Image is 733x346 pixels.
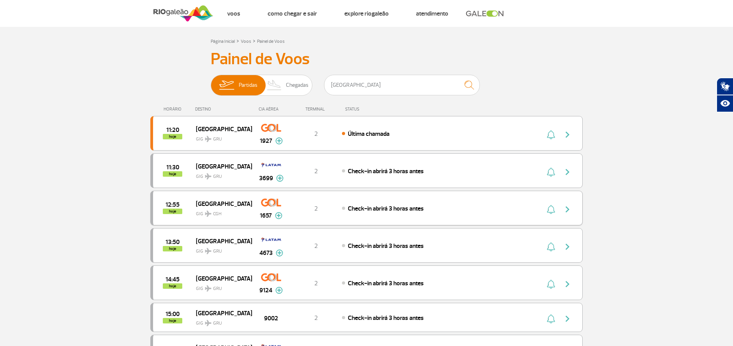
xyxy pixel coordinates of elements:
[416,10,448,18] a: Atendimento
[717,78,733,112] div: Plugin de acessibilidade da Hand Talk.
[348,242,424,250] span: Check-in abrirá 3 horas antes
[291,107,341,112] div: TERMINAL
[196,236,246,246] span: [GEOGRAPHIC_DATA]
[314,205,318,213] span: 2
[348,314,424,322] span: Check-in abrirá 3 horas antes
[196,169,246,180] span: GIG
[166,239,180,245] span: 2025-09-30 13:50:00
[196,316,246,327] span: GIG
[213,285,222,292] span: GRU
[563,279,572,289] img: seta-direita-painel-voo.svg
[196,281,246,292] span: GIG
[717,95,733,112] button: Abrir recursos assistivos.
[214,75,239,95] img: slider-embarque
[314,167,318,175] span: 2
[563,205,572,214] img: seta-direita-painel-voo.svg
[196,161,246,171] span: [GEOGRAPHIC_DATA]
[344,10,389,18] a: Explore RIOgaleão
[213,248,222,255] span: GRU
[314,314,318,322] span: 2
[341,107,405,112] div: STATUS
[268,10,317,18] a: Como chegar e sair
[211,39,235,44] a: Página Inicial
[205,211,211,217] img: destiny_airplane.svg
[275,287,283,294] img: mais-info-painel-voo.svg
[252,107,291,112] div: CIA AÉREA
[163,209,182,214] span: hoje
[227,10,240,18] a: Voos
[205,136,211,142] img: destiny_airplane.svg
[163,134,182,139] span: hoje
[260,211,272,220] span: 1657
[276,175,284,182] img: mais-info-painel-voo.svg
[286,75,308,95] span: Chegadas
[348,130,389,138] span: Última chamada
[213,211,222,218] span: CGH
[166,202,180,207] span: 2025-09-30 12:55:00
[276,249,283,256] img: mais-info-painel-voo.svg
[205,248,211,254] img: destiny_airplane.svg
[314,242,318,250] span: 2
[324,75,480,95] input: Voo, cidade ou cia aérea
[166,127,179,133] span: 2025-09-30 11:20:00
[547,130,555,139] img: sino-painel-voo.svg
[257,39,285,44] a: Painel de Voos
[236,36,239,45] a: >
[348,279,424,287] span: Check-in abrirá 3 horas antes
[547,279,555,289] img: sino-painel-voo.svg
[241,39,251,44] a: Voos
[563,167,572,177] img: seta-direita-painel-voo.svg
[348,205,424,213] span: Check-in abrirá 3 horas antes
[196,124,246,134] span: [GEOGRAPHIC_DATA]
[563,242,572,251] img: seta-direita-painel-voo.svg
[563,130,572,139] img: seta-direita-painel-voo.svg
[239,75,257,95] span: Partidas
[314,130,318,138] span: 2
[211,49,522,69] h3: Painel de Voos
[275,137,283,144] img: mais-info-painel-voo.svg
[547,242,555,251] img: sino-painel-voo.svg
[348,167,424,175] span: Check-in abrirá 3 horas antes
[213,136,222,143] span: GRU
[260,136,272,146] span: 1927
[196,244,246,255] span: GIG
[259,248,273,258] span: 4673
[196,132,246,143] span: GIG
[195,107,252,112] div: DESTINO
[196,273,246,283] span: [GEOGRAPHIC_DATA]
[314,279,318,287] span: 2
[163,171,182,177] span: hoje
[547,314,555,323] img: sino-painel-voo.svg
[153,107,195,112] div: HORÁRIO
[163,246,182,251] span: hoje
[196,198,246,209] span: [GEOGRAPHIC_DATA]
[263,75,286,95] img: slider-desembarque
[717,78,733,95] button: Abrir tradutor de língua de sinais.
[166,165,179,170] span: 2025-09-30 11:30:00
[264,314,278,323] span: 9002
[563,314,572,323] img: seta-direita-painel-voo.svg
[205,173,211,179] img: destiny_airplane.svg
[547,167,555,177] img: sino-painel-voo.svg
[166,277,180,282] span: 2025-09-30 14:45:00
[259,174,273,183] span: 3699
[205,320,211,326] img: destiny_airplane.svg
[253,36,255,45] a: >
[213,173,222,180] span: GRU
[259,286,272,295] span: 9124
[275,212,282,219] img: mais-info-painel-voo.svg
[163,318,182,323] span: hoje
[166,311,180,317] span: 2025-09-30 15:00:00
[196,206,246,218] span: GIG
[547,205,555,214] img: sino-painel-voo.svg
[213,320,222,327] span: GRU
[163,283,182,289] span: hoje
[205,285,211,292] img: destiny_airplane.svg
[196,308,246,318] span: [GEOGRAPHIC_DATA]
